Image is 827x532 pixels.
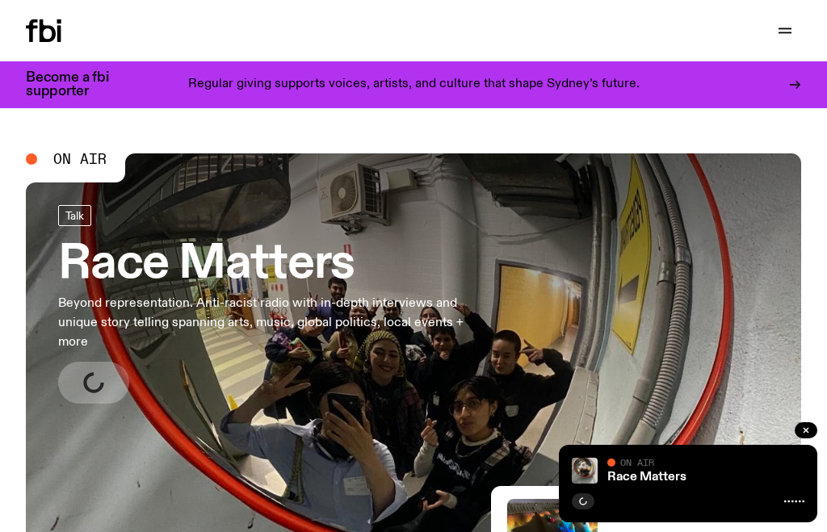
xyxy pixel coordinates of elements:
a: Race MattersBeyond representation. Anti-racist radio with in-depth interviews and unique story te... [58,205,472,404]
span: On Air [620,457,654,467]
img: A photo of the Race Matters team taken in a rear view or "blindside" mirror. A bunch of people of... [572,458,598,484]
p: Regular giving supports voices, artists, and culture that shape Sydney’s future. [188,77,640,92]
a: Race Matters [607,471,686,484]
a: Talk [58,205,91,226]
p: Beyond representation. Anti-racist radio with in-depth interviews and unique story telling spanni... [58,294,472,352]
span: On Air [53,152,107,166]
h3: Become a fbi supporter [26,71,129,98]
h3: Race Matters [58,242,472,287]
span: Talk [65,209,84,221]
